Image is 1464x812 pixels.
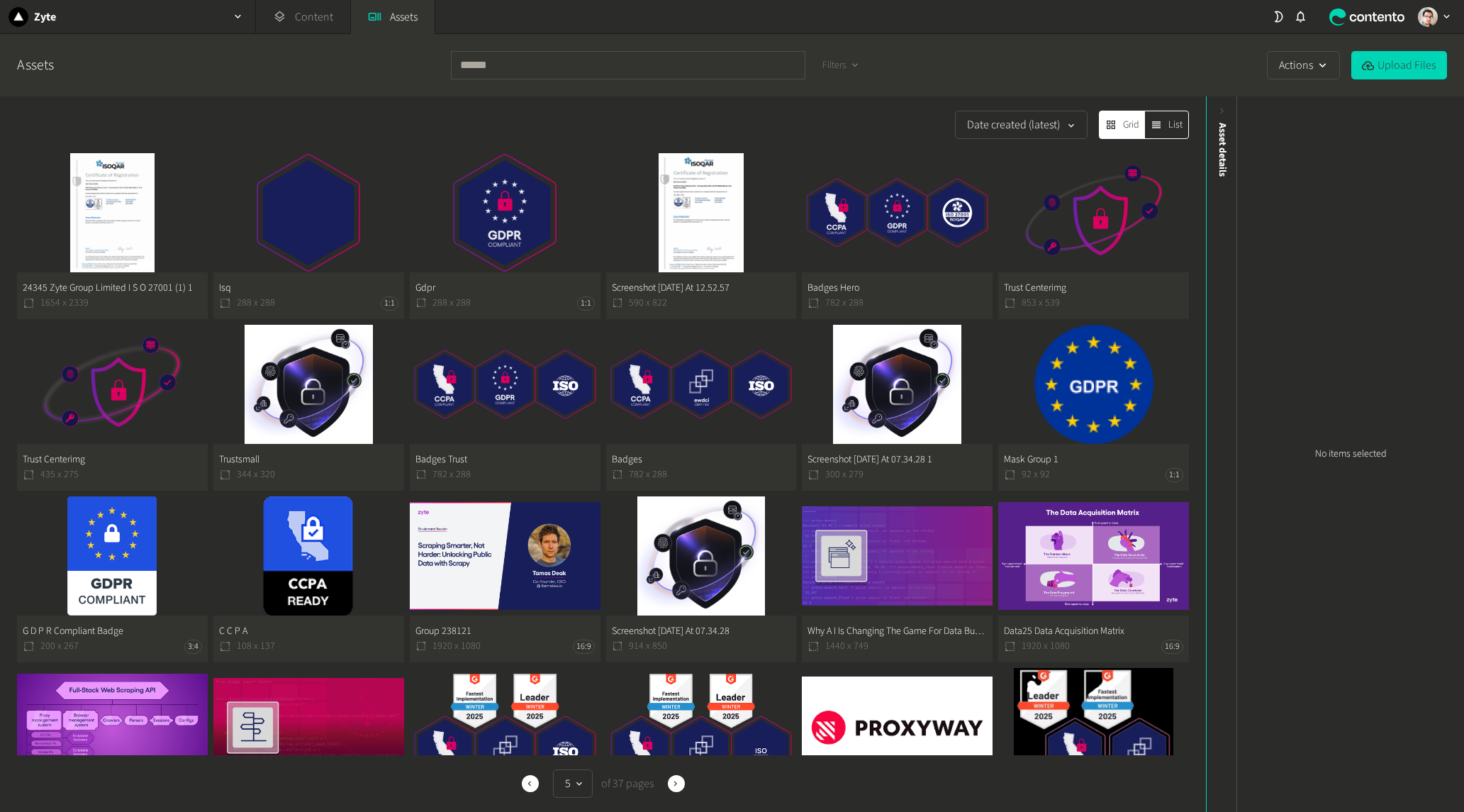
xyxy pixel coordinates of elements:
[1237,96,1464,812] div: No items selected
[34,9,56,26] h2: Zyte
[1215,123,1230,177] span: Asset details
[1168,118,1183,133] span: List
[955,111,1088,139] button: Date created (latest)
[553,769,593,798] button: 5
[17,55,54,76] a: Assets
[1123,118,1139,133] span: Grid
[1267,51,1340,79] button: Actions
[1418,7,1438,27] img: Lucas Pescador
[9,7,28,27] img: Zyte
[598,775,654,792] span: of 37 pages
[811,52,869,79] button: Filters
[1351,51,1447,79] button: Upload Files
